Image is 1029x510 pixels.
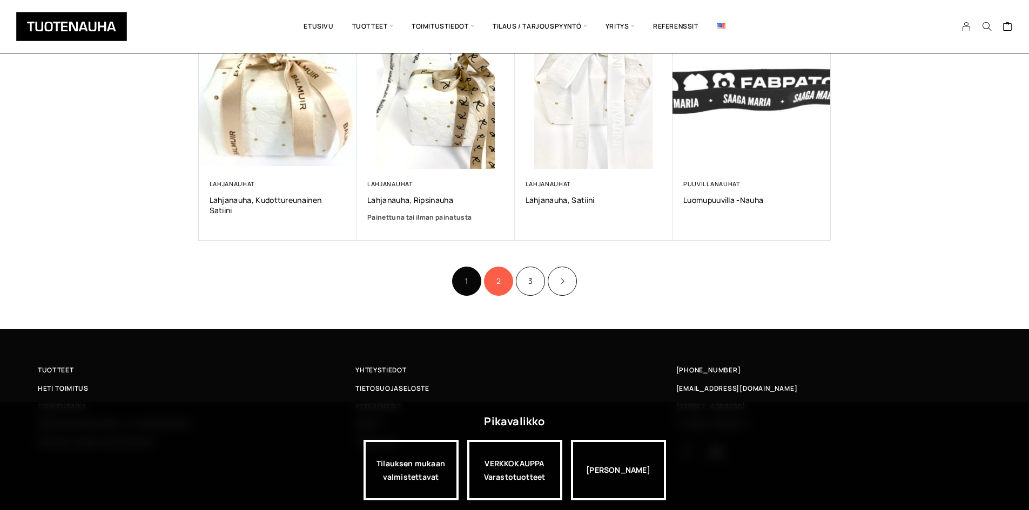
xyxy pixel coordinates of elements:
strong: Painettuna tai ilman painatusta [367,213,472,222]
img: Tuotenauha Oy [16,12,127,41]
span: Tuotteet [343,8,402,45]
a: Luomupuuvilla -nauha [683,195,820,205]
a: Referenssit [644,8,708,45]
a: VERKKOKAUPPAVarastotuotteet [467,440,562,500]
span: Tuotteet [38,364,73,376]
a: Tuotteet [38,364,355,376]
a: Cart [1003,21,1013,34]
div: VERKKOKAUPPA Varastotuotteet [467,440,562,500]
a: Lahjanauhat [367,180,413,188]
a: [PHONE_NUMBER] [676,364,741,376]
span: Tietosuojaseloste [355,383,429,394]
span: Toimitusaika [38,400,87,412]
nav: Product Pagination [199,265,831,297]
img: English [717,23,725,29]
div: [PERSON_NAME] [571,440,666,500]
a: Sivu 3 [516,267,545,296]
a: Toimitusaika [38,400,355,412]
div: Pikavalikko [484,412,544,431]
a: Lahjanauhat [526,180,571,188]
a: Lahjanauha, satiini [526,195,662,205]
a: Lahjanauha, kudottureunainen satiini [210,195,346,215]
span: Tilaus / Tarjouspyyntö [483,8,596,45]
a: Tietosuojaseloste [355,383,673,394]
span: Sivu 1 [452,267,481,296]
span: Referenssit [355,400,401,412]
a: Heti toimitus [38,383,355,394]
a: Yhteystiedot [355,364,673,376]
a: My Account [956,22,977,31]
span: Heti toimitus [38,383,89,394]
a: [EMAIL_ADDRESS][DOMAIN_NAME] [676,383,798,394]
a: Painettuna tai ilman painatusta [367,212,504,223]
a: Puuvillanauhat [683,180,741,188]
a: Lahjanauhat [210,180,255,188]
a: Lahjanauha, ripsinauha [367,195,504,205]
span: Yhteystiedot [355,364,406,376]
a: Etusivu [294,8,342,45]
a: Tilauksen mukaan valmistettavat [364,440,459,500]
span: Toimitustiedot [402,8,483,45]
span: [STREET_ADDRESS] [676,400,745,412]
a: Sivu 2 [484,267,513,296]
a: Referenssit [355,400,673,412]
span: Yritys [596,8,644,45]
button: Search [977,22,997,31]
